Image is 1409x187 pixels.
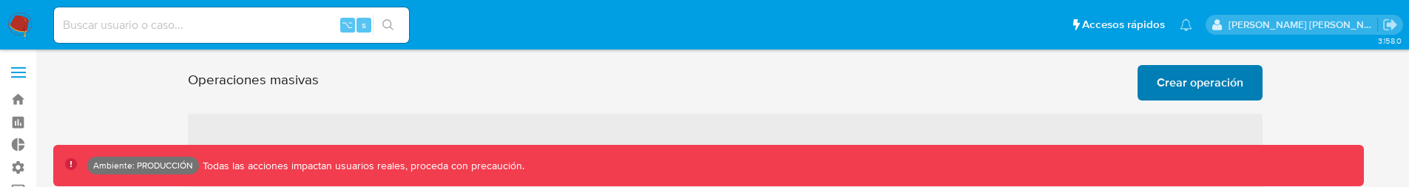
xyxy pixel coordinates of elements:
[1229,18,1378,32] p: omar.guzman@mercadolibre.com.co
[342,18,353,32] span: ⌥
[373,15,403,35] button: search-icon
[199,159,524,173] p: Todas las acciones impactan usuarios reales, proceda con precaución.
[93,163,193,169] p: Ambiente: PRODUCCIÓN
[1382,17,1398,33] a: Salir
[1180,18,1192,31] a: Notificaciones
[362,18,366,32] span: s
[1082,17,1165,33] span: Accesos rápidos
[54,16,409,35] input: Buscar usuario o caso...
